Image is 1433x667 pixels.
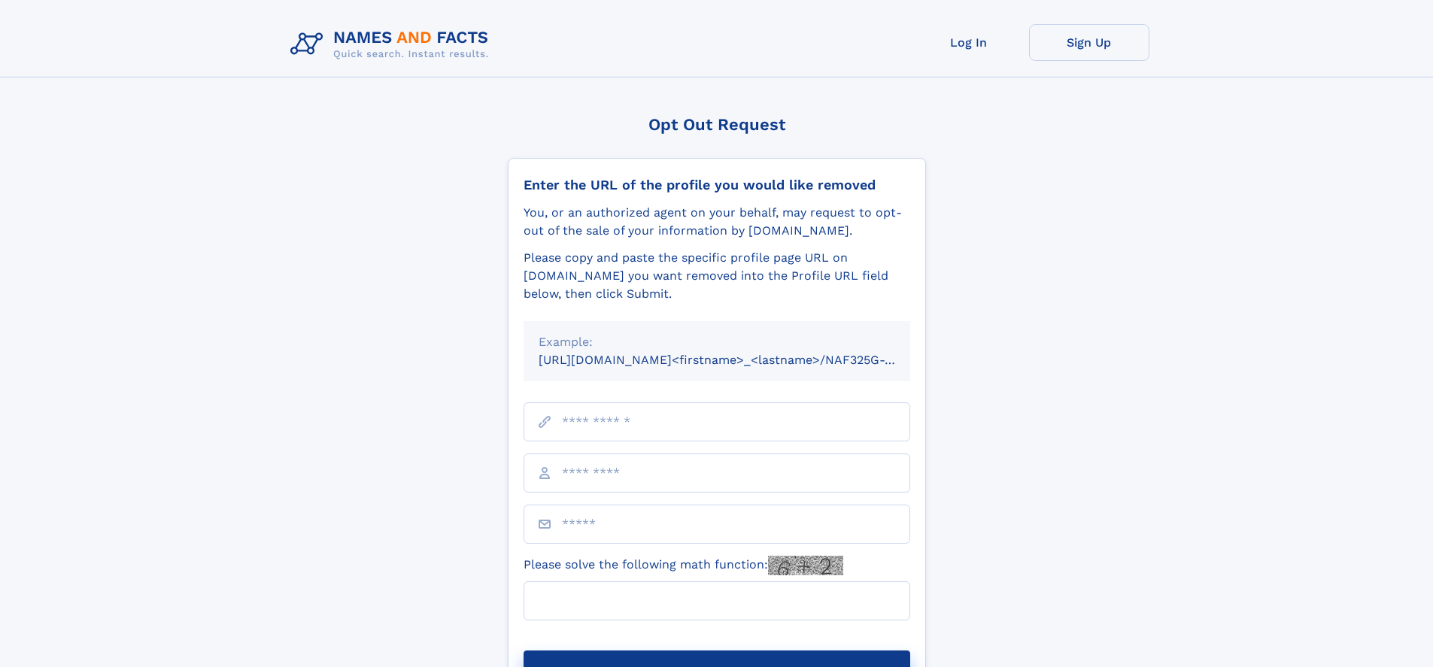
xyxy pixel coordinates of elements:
[284,24,501,65] img: Logo Names and Facts
[508,115,926,134] div: Opt Out Request
[524,177,910,193] div: Enter the URL of the profile you would like removed
[909,24,1029,61] a: Log In
[524,556,843,575] label: Please solve the following math function:
[539,353,939,367] small: [URL][DOMAIN_NAME]<firstname>_<lastname>/NAF325G-xxxxxxxx
[524,249,910,303] div: Please copy and paste the specific profile page URL on [DOMAIN_NAME] you want removed into the Pr...
[524,204,910,240] div: You, or an authorized agent on your behalf, may request to opt-out of the sale of your informatio...
[1029,24,1149,61] a: Sign Up
[539,333,895,351] div: Example:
